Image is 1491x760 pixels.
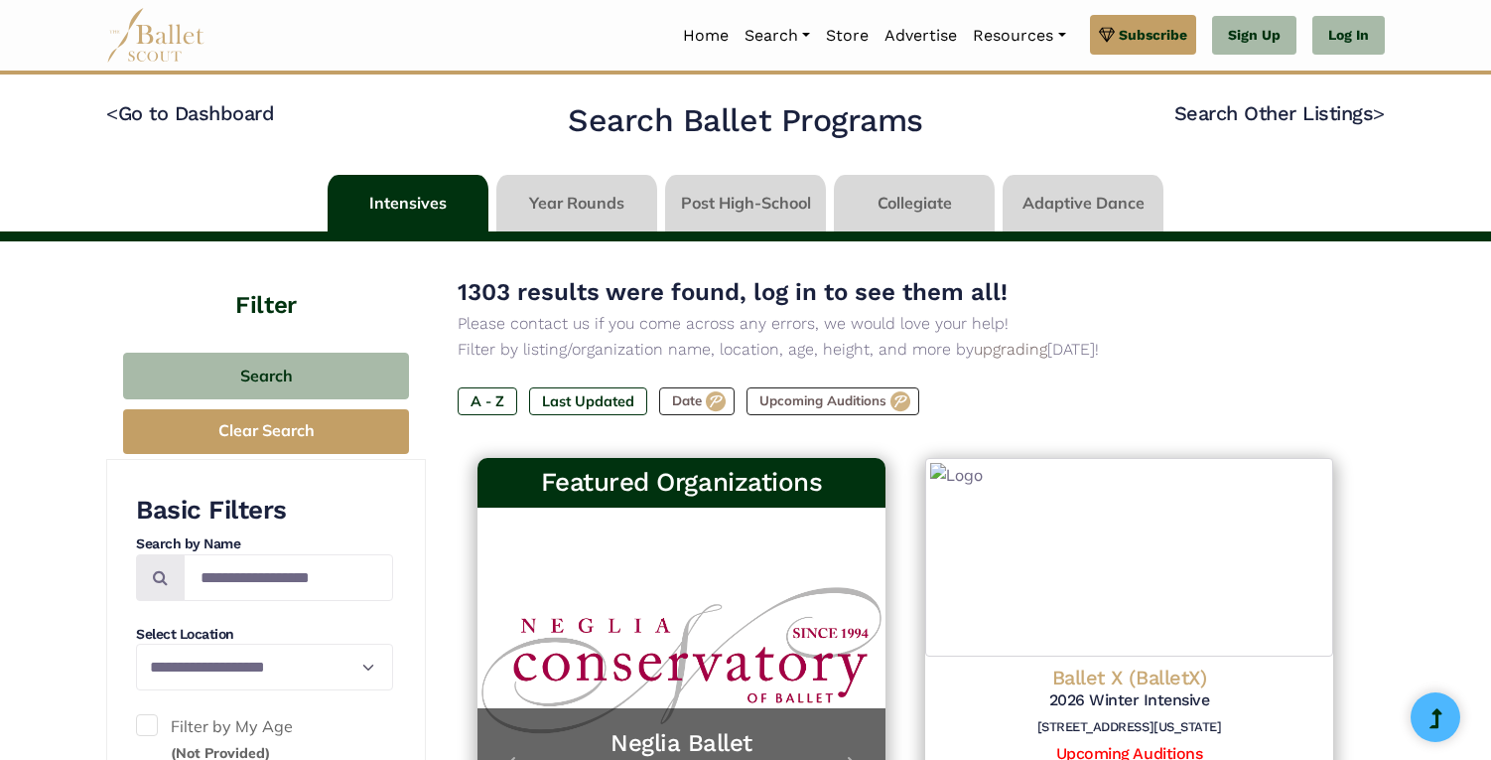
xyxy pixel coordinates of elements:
[737,15,818,57] a: Search
[999,175,1167,231] li: Adaptive Dance
[1212,16,1296,56] a: Sign Up
[458,337,1353,363] p: Filter by listing/organization name, location, age, height, and more by [DATE]!
[661,175,830,231] li: Post High-School
[568,100,922,142] h2: Search Ballet Programs
[106,100,118,125] code: <
[925,458,1333,657] img: Logo
[529,387,647,415] label: Last Updated
[941,719,1317,736] h6: [STREET_ADDRESS][US_STATE]
[1373,100,1385,125] code: >
[123,353,409,399] button: Search
[1119,24,1187,46] span: Subscribe
[497,728,866,759] a: Neglia Ballet
[965,15,1073,57] a: Resources
[941,665,1317,690] h4: Ballet X (BalletX)
[106,101,274,125] a: <Go to Dashboard
[818,15,877,57] a: Store
[136,494,393,528] h3: Basic Filters
[493,466,870,500] h3: Featured Organizations
[123,409,409,454] button: Clear Search
[136,625,393,645] h4: Select Location
[1312,16,1385,56] a: Log In
[1174,101,1385,125] a: Search Other Listings>
[136,534,393,554] h4: Search by Name
[492,175,661,231] li: Year Rounds
[1090,15,1196,55] a: Subscribe
[675,15,737,57] a: Home
[458,387,517,415] label: A - Z
[184,554,393,601] input: Search by names...
[974,340,1047,359] a: upgrading
[746,387,919,415] label: Upcoming Auditions
[458,278,1008,306] span: 1303 results were found, log in to see them all!
[324,175,492,231] li: Intensives
[458,311,1353,337] p: Please contact us if you come across any errors, we would love your help!
[1099,24,1115,46] img: gem.svg
[830,175,999,231] li: Collegiate
[106,241,426,323] h4: Filter
[877,15,965,57] a: Advertise
[941,690,1317,711] h5: 2026 Winter Intensive
[659,387,735,415] label: Date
